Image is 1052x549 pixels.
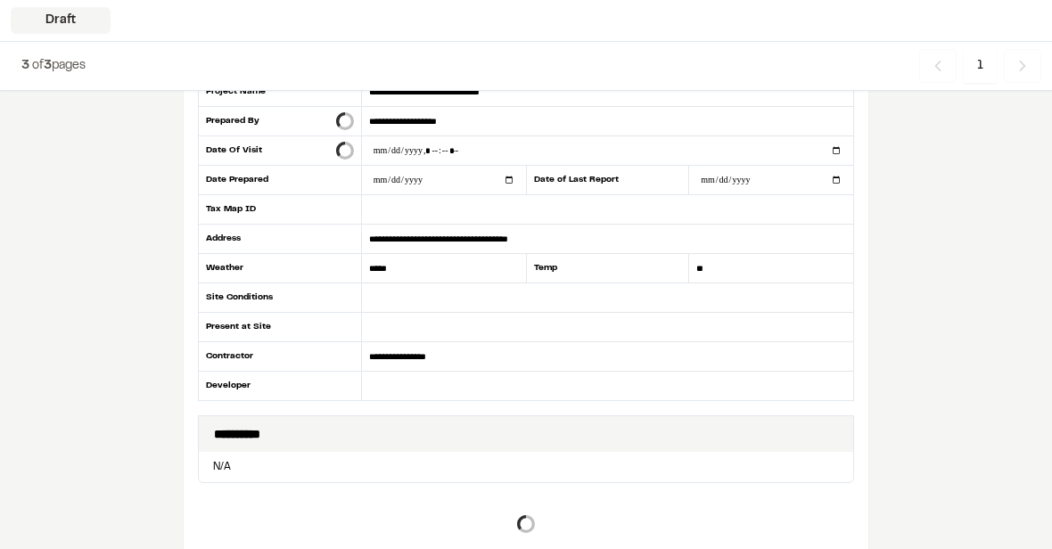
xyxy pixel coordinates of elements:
[198,313,362,342] div: Present at Site
[198,342,362,372] div: Contractor
[198,166,362,195] div: Date Prepared
[198,283,362,313] div: Site Conditions
[919,49,1041,83] nav: Navigation
[198,372,362,400] div: Developer
[11,7,111,34] div: Draft
[198,107,362,136] div: Prepared By
[198,136,362,166] div: Date Of Visit
[21,61,29,71] span: 3
[198,225,362,254] div: Address
[526,166,690,195] div: Date of Last Report
[964,49,997,83] span: 1
[206,459,846,475] p: N/A
[198,254,362,283] div: Weather
[44,61,52,71] span: 3
[526,254,690,283] div: Temp
[198,78,362,107] div: Project Name
[21,56,86,76] p: of pages
[198,195,362,225] div: Tax Map ID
